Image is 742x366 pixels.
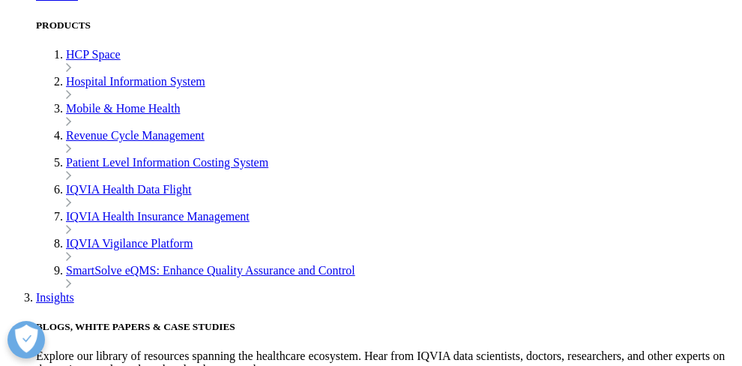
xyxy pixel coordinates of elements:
[36,19,736,31] h5: PRODUCTS
[66,237,193,250] a: IQVIA Vigilance Platform
[66,102,180,115] a: Mobile & Home Health
[36,321,736,333] h5: BLOGS, WHITE PAPERS & CASE STUDIES
[66,183,192,196] a: IQVIA Health Data Flight
[66,129,205,142] a: Revenue Cycle Management
[66,156,268,169] a: Patient Level Information Costing System
[66,48,121,61] a: HCP Space
[36,291,74,304] a: Insights
[66,210,250,223] a: IQVIA Health Insurance Management
[66,264,355,277] a: SmartSolve eQMS: Enhance Quality Assurance and Control
[7,321,45,358] button: Ouvrir le centre de préférences
[66,75,205,88] a: Hospital Information System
